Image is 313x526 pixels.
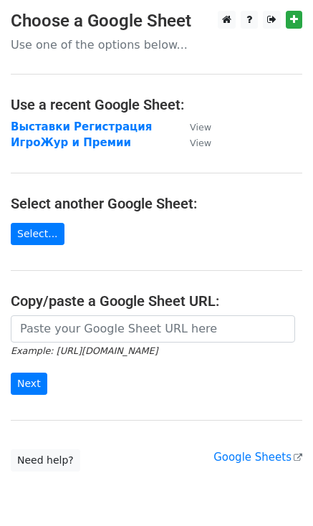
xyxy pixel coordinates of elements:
[11,345,158,356] small: Example: [URL][DOMAIN_NAME]
[11,96,302,113] h4: Use a recent Google Sheet:
[11,292,302,310] h4: Copy/paste a Google Sheet URL:
[11,11,302,32] h3: Choose a Google Sheet
[11,223,64,245] a: Select...
[175,136,211,149] a: View
[190,138,211,148] small: View
[11,136,131,149] a: ИгроЖур и Премии
[213,451,302,464] a: Google Sheets
[11,120,152,133] a: Выставки Регистрация
[11,315,295,343] input: Paste your Google Sheet URL here
[175,120,211,133] a: View
[11,195,302,212] h4: Select another Google Sheet:
[11,37,302,52] p: Use one of the options below...
[11,449,80,472] a: Need help?
[190,122,211,133] small: View
[11,373,47,395] input: Next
